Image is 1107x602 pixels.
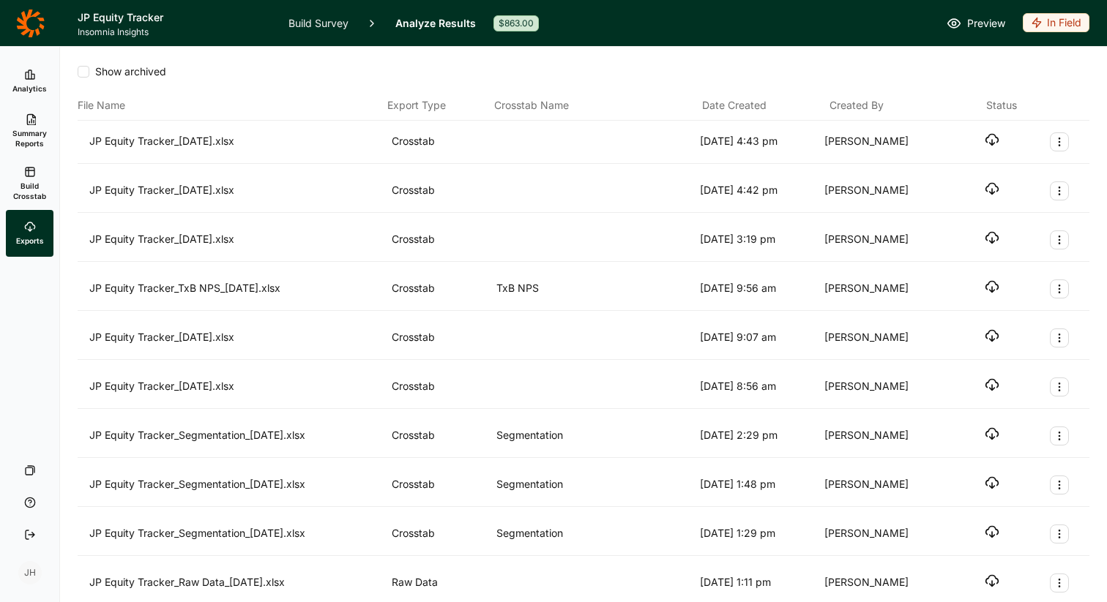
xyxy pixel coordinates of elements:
[6,105,53,157] a: Summary Reports
[89,132,386,151] div: JP Equity Tracker_[DATE].xlsx
[700,475,819,494] div: [DATE] 1:48 pm
[392,181,491,200] div: Crosstab
[947,15,1005,32] a: Preview
[985,573,999,588] button: Download file
[700,181,819,200] div: [DATE] 4:42 pm
[824,573,943,592] div: [PERSON_NAME]
[700,426,819,445] div: [DATE] 2:29 pm
[392,524,491,543] div: Crosstab
[392,426,491,445] div: Crosstab
[985,377,999,392] button: Download file
[824,426,943,445] div: [PERSON_NAME]
[830,97,951,114] div: Created By
[392,230,491,249] div: Crosstab
[1050,524,1069,543] button: Export Actions
[1050,377,1069,396] button: Export Actions
[985,328,999,343] button: Download file
[700,524,819,543] div: [DATE] 1:29 pm
[89,64,166,79] span: Show archived
[89,181,386,200] div: JP Equity Tracker_[DATE].xlsx
[824,524,943,543] div: [PERSON_NAME]
[1050,475,1069,494] button: Export Actions
[700,377,819,396] div: [DATE] 8:56 am
[824,328,943,347] div: [PERSON_NAME]
[1023,13,1089,32] div: In Field
[392,279,491,298] div: Crosstab
[493,15,539,31] div: $863.00
[496,475,694,494] div: Segmentation
[985,426,999,441] button: Download file
[824,279,943,298] div: [PERSON_NAME]
[496,524,694,543] div: Segmentation
[702,97,824,114] div: Date Created
[985,132,999,147] button: Download file
[985,181,999,196] button: Download file
[700,279,819,298] div: [DATE] 9:56 am
[824,230,943,249] div: [PERSON_NAME]
[6,58,53,105] a: Analytics
[824,181,943,200] div: [PERSON_NAME]
[1050,279,1069,298] button: Export Actions
[18,561,42,584] div: JH
[392,475,491,494] div: Crosstab
[985,524,999,539] button: Download file
[496,426,694,445] div: Segmentation
[985,475,999,490] button: Download file
[1050,328,1069,347] button: Export Actions
[986,97,1017,114] div: Status
[700,132,819,151] div: [DATE] 4:43 pm
[1050,426,1069,445] button: Export Actions
[12,128,48,148] span: Summary Reports
[496,279,694,298] div: TxB NPS
[700,328,819,347] div: [DATE] 9:07 am
[89,426,386,445] div: JP Equity Tracker_Segmentation_[DATE].xlsx
[392,573,491,592] div: Raw Data
[78,97,381,114] div: File Name
[824,132,943,151] div: [PERSON_NAME]
[1023,13,1089,34] button: In Field
[700,230,819,249] div: [DATE] 3:19 pm
[1050,181,1069,200] button: Export Actions
[89,279,386,298] div: JP Equity Tracker_TxB NPS_[DATE].xlsx
[392,132,491,151] div: Crosstab
[89,475,386,494] div: JP Equity Tracker_Segmentation_[DATE].xlsx
[16,236,44,246] span: Exports
[700,573,819,592] div: [DATE] 1:11 pm
[89,328,386,347] div: JP Equity Tracker_[DATE].xlsx
[89,573,386,592] div: JP Equity Tracker_Raw Data_[DATE].xlsx
[967,15,1005,32] span: Preview
[6,210,53,257] a: Exports
[1050,132,1069,151] button: Export Actions
[1050,230,1069,249] button: Export Actions
[985,279,999,294] button: Download file
[824,377,943,396] div: [PERSON_NAME]
[1050,573,1069,592] button: Export Actions
[6,157,53,210] a: Build Crosstab
[12,83,47,94] span: Analytics
[392,377,491,396] div: Crosstab
[392,328,491,347] div: Crosstab
[387,97,488,114] div: Export Type
[78,9,271,26] h1: JP Equity Tracker
[824,475,943,494] div: [PERSON_NAME]
[12,181,48,201] span: Build Crosstab
[985,230,999,245] button: Download file
[78,26,271,38] span: Insomnia Insights
[89,377,386,396] div: JP Equity Tracker_[DATE].xlsx
[89,230,386,249] div: JP Equity Tracker_[DATE].xlsx
[494,97,696,114] div: Crosstab Name
[89,524,386,543] div: JP Equity Tracker_Segmentation_[DATE].xlsx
